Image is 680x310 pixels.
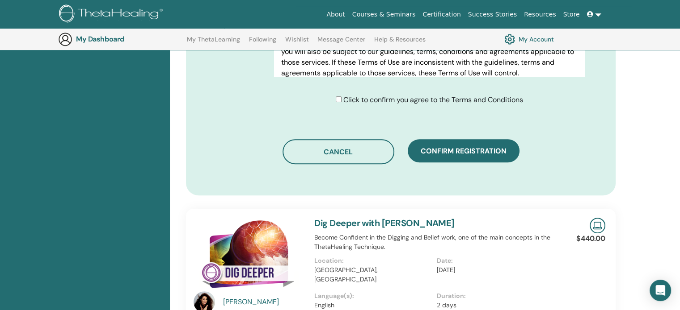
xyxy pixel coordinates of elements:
p: Location: [314,256,431,265]
p: Duration: [437,291,553,301]
p: Become Confident in the Digging and Belief work, one of the main concepts in the ThetaHealing Tec... [314,233,559,252]
button: Confirm registration [408,139,520,162]
a: Following [249,36,276,50]
span: Cancel [324,147,353,157]
p: 2 days [437,301,553,310]
img: Dig Deeper [194,218,304,294]
p: [GEOGRAPHIC_DATA], [GEOGRAPHIC_DATA] [314,265,431,284]
p: Date: [437,256,553,265]
a: About [323,6,348,23]
a: Dig Deeper with [PERSON_NAME] [314,217,455,229]
p: $440.00 [576,233,605,244]
span: Confirm registration [421,146,507,156]
a: Store [560,6,583,23]
div: Open Intercom Messenger [650,280,671,301]
a: Success Stories [465,6,520,23]
img: cog.svg [504,32,515,47]
h3: My Dashboard [76,35,165,43]
a: Wishlist [285,36,309,50]
a: Courses & Seminars [349,6,419,23]
img: Live Online Seminar [590,218,605,233]
p: Language(s): [314,291,431,301]
p: [DATE] [437,265,553,275]
a: Message Center [317,36,365,50]
img: generic-user-icon.jpg [58,32,72,46]
a: Resources [520,6,560,23]
p: English [314,301,431,310]
a: [PERSON_NAME] [223,297,306,307]
a: My Account [504,32,554,47]
a: My ThetaLearning [187,36,240,50]
a: Help & Resources [374,36,426,50]
img: logo.png [59,4,166,25]
button: Cancel [283,139,394,164]
a: Certification [419,6,464,23]
span: Click to confirm you agree to the Terms and Conditions [343,95,523,104]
